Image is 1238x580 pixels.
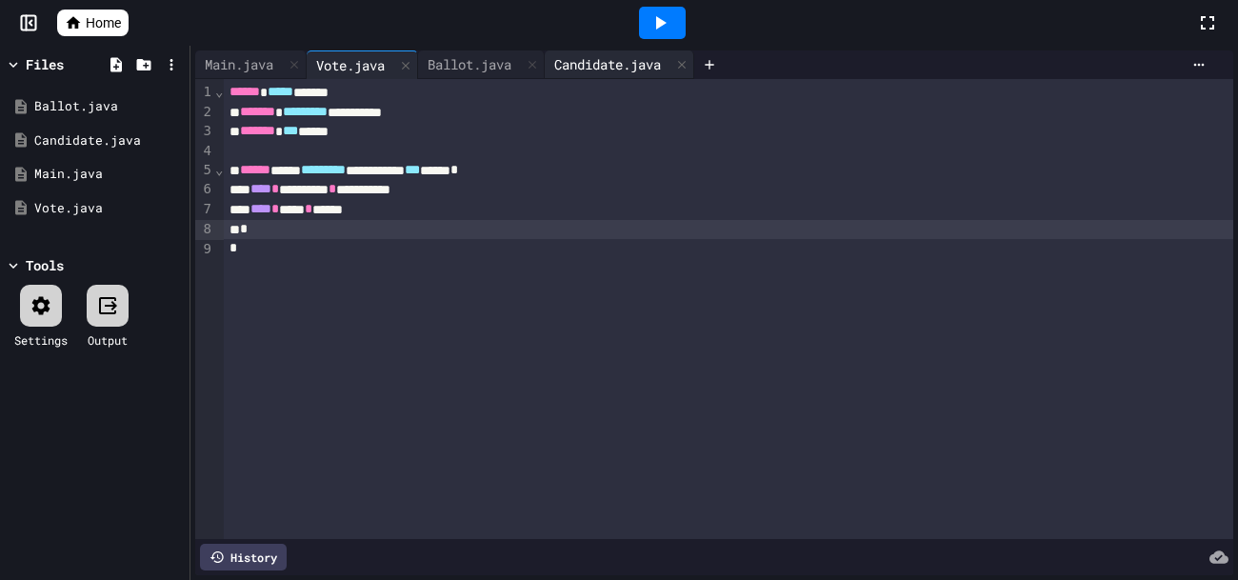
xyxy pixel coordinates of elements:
div: 5 [195,161,214,181]
span: Fold line [214,162,224,177]
div: Main.java [34,165,183,184]
div: 8 [195,220,214,240]
div: 1 [195,83,214,103]
div: 4 [195,142,214,161]
div: Candidate.java [34,131,183,150]
div: Main.java [195,50,307,79]
span: Home [86,13,121,32]
div: Candidate.java [545,50,694,79]
div: History [200,544,287,570]
div: Output [88,331,128,349]
div: Settings [14,331,68,349]
span: Fold line [214,84,224,99]
div: 6 [195,180,214,200]
div: 7 [195,200,214,220]
div: Candidate.java [545,54,670,74]
div: Ballot.java [34,97,183,116]
div: 3 [195,122,214,142]
div: Vote.java [34,199,183,218]
div: 9 [195,240,214,259]
div: Files [26,54,64,74]
div: Main.java [195,54,283,74]
div: Ballot.java [418,50,545,79]
a: Home [57,10,129,36]
div: Vote.java [307,55,394,75]
div: Tools [26,255,64,275]
div: Ballot.java [418,54,521,74]
div: 2 [195,103,214,123]
div: Vote.java [307,50,418,79]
